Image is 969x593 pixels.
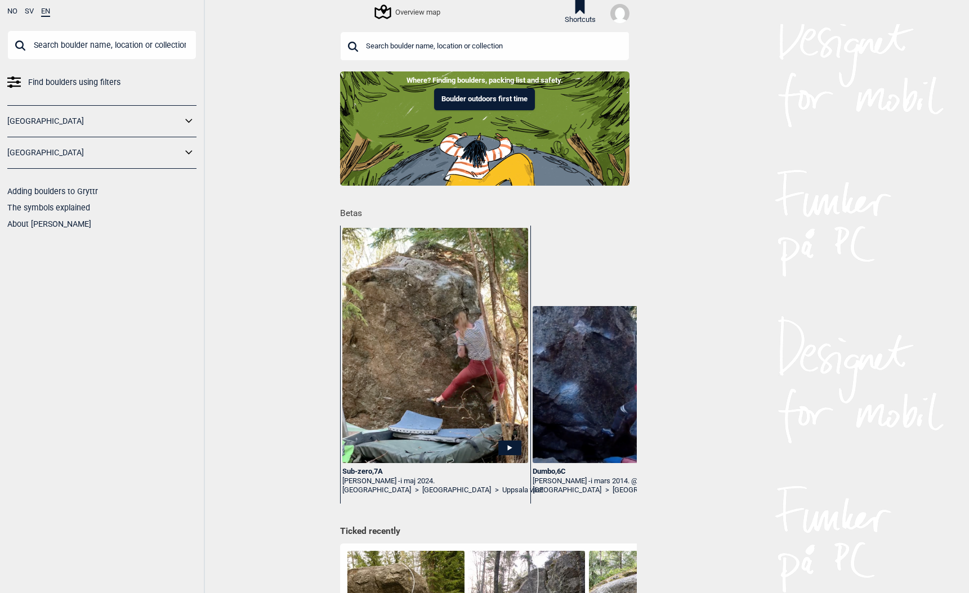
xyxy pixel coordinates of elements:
[8,75,961,86] p: Where? Finding boulders, packing list and safety.
[342,477,528,486] div: [PERSON_NAME] -
[342,467,528,477] div: Sub-zero , 7A
[340,32,629,61] input: Search boulder name, location or collection
[41,7,50,17] button: EN
[342,486,411,495] a: [GEOGRAPHIC_DATA]
[340,71,629,185] img: Indoor to outdoor
[7,113,182,129] a: [GEOGRAPHIC_DATA]
[605,486,609,495] span: >
[400,477,435,485] span: i maj 2024.
[340,200,637,220] h1: Betas
[434,88,535,110] button: Boulder outdoors first time
[7,7,17,16] button: NO
[591,477,651,485] span: i mars 2014. @2:05
[533,477,718,486] div: [PERSON_NAME] -
[613,486,681,495] a: [GEOGRAPHIC_DATA]
[495,486,499,495] span: >
[533,486,601,495] a: [GEOGRAPHIC_DATA]
[342,228,528,463] img: Christina pa Sub zero
[28,74,120,91] span: Find boulders using filters
[376,5,440,19] div: Overview map
[533,306,718,463] img: Christina pa Dumbo
[415,486,419,495] span: >
[7,74,197,91] a: Find boulders using filters
[610,4,629,23] img: User fallback1
[7,203,90,212] a: The symbols explained
[340,525,629,538] h1: Ticked recently
[25,7,34,16] button: SV
[7,145,182,161] a: [GEOGRAPHIC_DATA]
[502,486,543,495] a: Uppsala väst
[7,30,197,60] input: Search boulder name, location or collection
[533,467,718,477] div: Dumbo , 6C
[7,219,91,228] a: About [PERSON_NAME]
[422,486,491,495] a: [GEOGRAPHIC_DATA]
[7,187,98,196] a: Adding boulders to Gryttr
